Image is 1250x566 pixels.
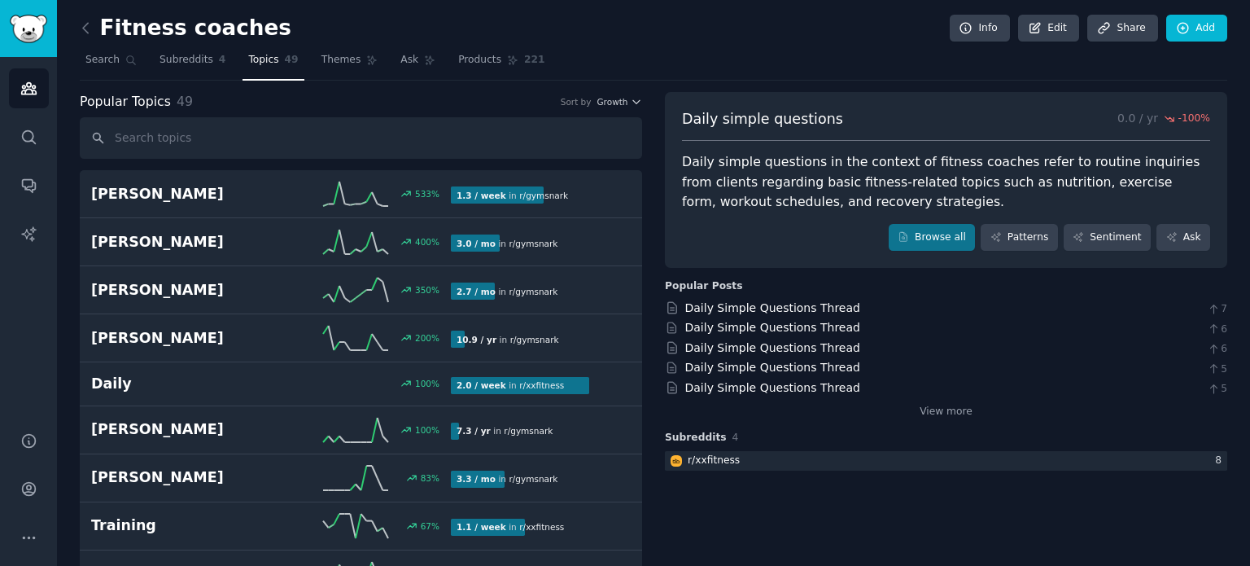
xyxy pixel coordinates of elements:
[519,191,568,200] span: r/ gymsnark
[1178,112,1210,126] span: -100 %
[243,47,304,81] a: Topics49
[219,53,226,68] span: 4
[561,96,592,107] div: Sort by
[321,53,361,68] span: Themes
[451,423,558,440] div: in
[316,47,384,81] a: Themes
[160,53,213,68] span: Subreddits
[671,455,682,467] img: xxfitness
[504,426,553,436] span: r/ gymsnark
[91,280,271,301] h2: [PERSON_NAME]
[688,454,740,468] div: r/ xxfitness
[421,472,439,484] div: 83 %
[451,186,574,204] div: in
[91,328,271,349] h2: [PERSON_NAME]
[457,522,506,532] b: 1.1 / week
[1207,342,1227,357] span: 6
[91,184,271,204] h2: [PERSON_NAME]
[415,188,439,200] div: 533 %
[248,53,278,68] span: Topics
[1156,224,1210,252] a: Ask
[981,224,1057,252] a: Patterns
[665,451,1227,472] a: xxfitnessr/xxfitness8
[91,419,271,440] h2: [PERSON_NAME]
[80,266,642,314] a: [PERSON_NAME]350%2.7 / moin r/gymsnark
[80,117,642,159] input: Search topics
[451,471,563,488] div: in
[91,232,271,252] h2: [PERSON_NAME]
[1207,322,1227,337] span: 6
[1166,15,1227,42] a: Add
[519,380,564,390] span: r/ xxfitness
[1018,15,1079,42] a: Edit
[154,47,231,81] a: Subreddits4
[80,15,291,42] h2: Fitness coaches
[415,332,439,344] div: 200 %
[85,53,120,68] span: Search
[80,314,642,362] a: [PERSON_NAME]200%10.9 / yrin r/gymsnark
[80,218,642,266] a: [PERSON_NAME]400%3.0 / moin r/gymsnark
[524,53,545,68] span: 221
[509,239,557,248] span: r/ gymsnark
[920,405,972,419] a: View more
[1087,15,1157,42] a: Share
[451,331,565,348] div: in
[510,335,559,344] span: r/ gymsnark
[685,301,860,314] a: Daily Simple Questions Thread
[509,287,557,296] span: r/ gymsnark
[80,47,142,81] a: Search
[457,191,506,200] b: 1.3 / week
[509,474,557,484] span: r/ gymsnark
[950,15,1010,42] a: Info
[80,454,642,502] a: [PERSON_NAME]83%3.3 / moin r/gymsnark
[458,53,501,68] span: Products
[451,283,563,300] div: in
[1207,302,1227,317] span: 7
[457,287,496,296] b: 2.7 / mo
[452,47,550,81] a: Products221
[665,431,727,445] span: Subreddits
[457,335,496,344] b: 10.9 / yr
[91,467,271,488] h2: [PERSON_NAME]
[91,374,271,394] h2: Daily
[80,362,642,406] a: Daily100%2.0 / weekin r/xxfitness
[415,236,439,248] div: 400 %
[665,279,743,294] div: Popular Posts
[451,377,570,394] div: in
[597,96,627,107] span: Growth
[451,519,570,536] div: in
[457,380,506,390] b: 2.0 / week
[1117,109,1210,129] p: 0.0 / yr
[685,341,860,354] a: Daily Simple Questions Thread
[400,53,418,68] span: Ask
[415,284,439,296] div: 350 %
[519,522,564,532] span: r/ xxfitness
[80,92,171,112] span: Popular Topics
[415,424,439,436] div: 100 %
[682,152,1210,213] div: Daily simple questions in the context of fitness coaches refer to routine inquiries from clients ...
[285,53,299,68] span: 49
[451,235,563,252] div: in
[421,520,439,532] div: 67 %
[457,426,491,436] b: 7.3 / yr
[80,406,642,454] a: [PERSON_NAME]100%7.3 / yrin r/gymsnark
[415,378,439,389] div: 100 %
[685,361,860,374] a: Daily Simple Questions Thread
[80,170,642,218] a: [PERSON_NAME]533%1.3 / weekin r/gymsnark
[395,47,441,81] a: Ask
[10,15,47,43] img: GummySearch logo
[457,239,496,248] b: 3.0 / mo
[685,321,860,334] a: Daily Simple Questions Thread
[1064,224,1151,252] a: Sentiment
[1207,382,1227,397] span: 5
[889,224,976,252] a: Browse all
[177,94,193,109] span: 49
[80,502,642,551] a: Training67%1.1 / weekin r/xxfitness
[1215,454,1227,468] div: 8
[91,516,271,536] h2: Training
[597,96,642,107] button: Growth
[1207,362,1227,377] span: 5
[685,381,860,394] a: Daily Simple Questions Thread
[732,432,739,443] span: 4
[682,109,843,129] span: Daily simple questions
